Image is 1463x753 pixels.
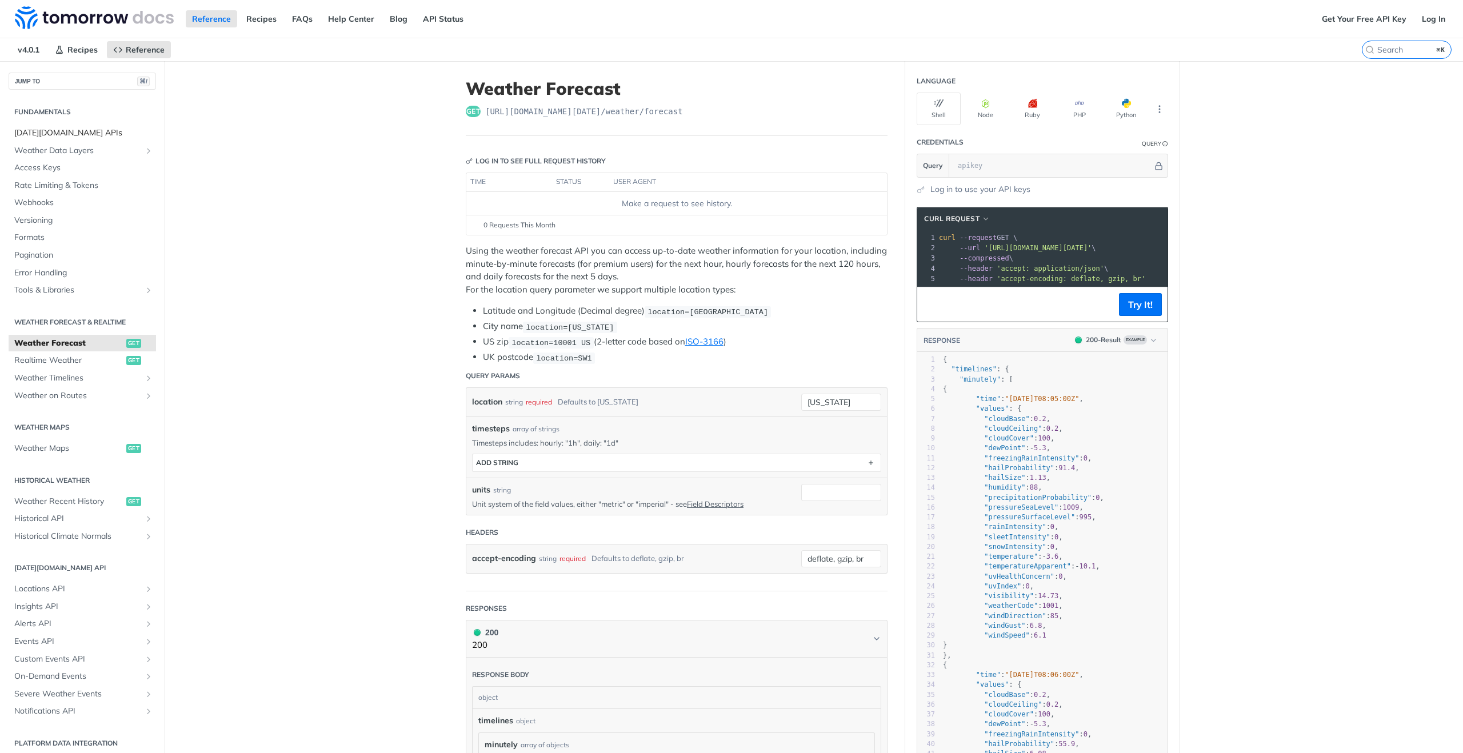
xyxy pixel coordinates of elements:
[14,338,123,349] span: Weather Forecast
[485,106,683,117] span: https://api.tomorrow.io/v4/weather/forecast
[144,514,153,523] button: Show subpages for Historical API
[493,485,511,495] div: string
[984,513,1075,521] span: "pressureSurfaceLevel"
[473,454,881,471] button: ADD string
[984,592,1034,600] span: "visibility"
[559,550,586,567] div: required
[943,464,1080,472] span: : ,
[9,703,156,720] a: Notifications APIShow subpages for Notifications API
[917,542,935,552] div: 20
[943,494,1104,502] span: : ,
[472,484,490,496] label: units
[984,494,1092,502] span: "precipitationProbability"
[917,601,935,611] div: 26
[9,440,156,457] a: Weather Mapsget
[960,275,993,283] span: --header
[943,355,947,363] span: {
[9,247,156,264] a: Pagination
[943,415,1050,423] span: : ,
[917,365,935,374] div: 2
[536,354,591,362] span: location=SW1
[1038,434,1050,442] span: 100
[960,265,993,273] span: --header
[9,370,156,387] a: Weather TimelinesShow subpages for Weather Timelines
[9,651,156,668] a: Custom Events APIShow subpages for Custom Events API
[1026,582,1030,590] span: 0
[1034,631,1046,639] span: 6.1
[9,528,156,545] a: Historical Climate NormalsShow subpages for Historical Climate Normals
[1046,552,1059,560] span: 3.6
[9,125,156,142] a: [DATE][DOMAIN_NAME] APIs
[144,391,153,400] button: Show subpages for Weather on Routes
[505,394,523,410] div: string
[917,660,935,670] div: 32
[14,618,141,630] span: Alerts API
[466,106,481,117] span: get
[466,371,520,381] div: Query Params
[984,483,1025,491] span: "humidity"
[984,612,1046,620] span: "windDirection"
[9,194,156,211] a: Webhooks
[984,464,1054,472] span: "hailProbability"
[67,45,98,55] span: Recipes
[923,335,961,346] button: RESPONSE
[466,158,473,165] svg: Key
[917,263,937,274] div: 4
[976,395,1001,403] span: "time"
[960,244,980,252] span: --url
[14,250,153,261] span: Pagination
[14,671,141,682] span: On-Demand Events
[144,584,153,594] button: Show subpages for Locations API
[917,93,961,125] button: Shell
[144,637,153,646] button: Show subpages for Events API
[14,443,123,454] span: Weather Maps
[14,654,141,665] span: Custom Events API
[943,592,1063,600] span: : ,
[9,107,156,117] h2: Fundamentals
[917,473,935,483] div: 13
[14,390,141,402] span: Weather on Routes
[466,78,888,99] h1: Weather Forecast
[943,562,1100,570] span: : ,
[144,374,153,383] button: Show subpages for Weather Timelines
[9,580,156,598] a: Locations APIShow subpages for Locations API
[917,611,935,621] div: 27
[984,415,1029,423] span: "cloudBase"
[144,286,153,295] button: Show subpages for Tools & Libraries
[952,154,1153,177] input: apikey
[964,93,1008,125] button: Node
[9,686,156,703] a: Severe Weather EventsShow subpages for Severe Weather Events
[14,496,123,507] span: Weather Recent History
[14,145,141,157] span: Weather Data Layers
[943,434,1054,442] span: : ,
[14,197,153,209] span: Webhooks
[984,622,1025,630] span: "windGust"
[1042,602,1058,610] span: 1001
[286,10,319,27] a: FAQs
[107,41,171,58] a: Reference
[923,296,939,313] button: Copy to clipboard
[943,651,952,659] span: },
[14,215,153,226] span: Versioning
[9,212,156,229] a: Versioning
[1057,93,1101,125] button: PHP
[647,307,768,316] span: location=[GEOGRAPHIC_DATA]
[14,583,141,595] span: Locations API
[917,434,935,443] div: 9
[9,159,156,177] a: Access Keys
[917,414,935,424] div: 7
[14,162,153,174] span: Access Keys
[14,180,153,191] span: Rate Limiting & Tokens
[943,513,1096,521] span: : ,
[997,275,1145,283] span: 'accept-encoding: deflate, gzip, br'
[144,707,153,716] button: Show subpages for Notifications API
[1153,160,1165,171] button: Hide
[472,550,536,567] label: accept-encoding
[14,267,153,279] span: Error Handling
[144,655,153,664] button: Show subpages for Custom Events API
[483,305,888,318] li: Latitude and Longitude (Decimal degree)
[917,483,935,492] div: 14
[466,245,888,296] p: Using the weather forecast API you can access up-to-date weather information for your location, i...
[943,582,1034,590] span: : ,
[472,639,498,652] p: 200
